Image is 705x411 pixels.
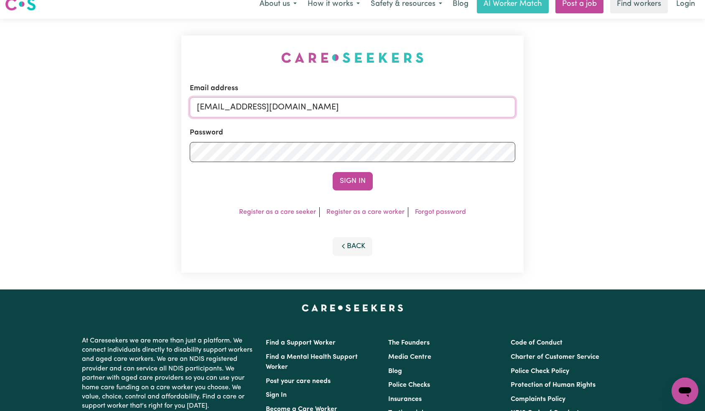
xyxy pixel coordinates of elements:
a: Post your care needs [266,378,331,385]
a: Complaints Policy [511,396,565,403]
a: Code of Conduct [511,340,562,346]
button: Back [333,237,373,256]
a: Media Centre [388,354,431,360]
iframe: Button to launch messaging window [672,378,698,404]
input: Email address [190,97,516,117]
a: Register as a care seeker [239,209,316,216]
label: Email address [190,83,238,94]
a: Blog [388,368,402,375]
a: Police Check Policy [511,368,569,375]
a: Careseekers home page [302,304,403,311]
a: Protection of Human Rights [511,382,596,388]
label: Password [190,127,223,138]
a: Sign In [266,392,287,398]
button: Sign In [333,172,373,190]
a: The Founders [388,340,430,346]
a: Find a Mental Health Support Worker [266,354,358,370]
a: Police Checks [388,382,430,388]
a: Find a Support Worker [266,340,336,346]
a: Forgot password [415,209,466,216]
a: Charter of Customer Service [511,354,599,360]
a: Register as a care worker [326,209,405,216]
a: Insurances [388,396,422,403]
